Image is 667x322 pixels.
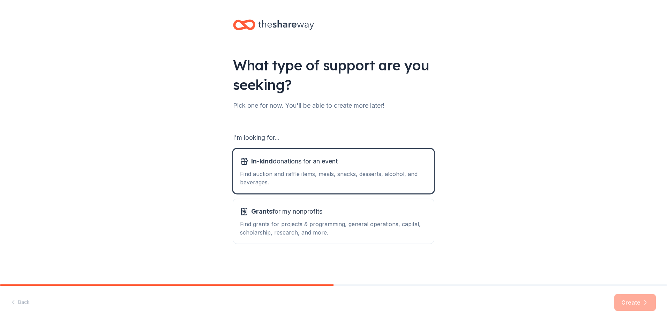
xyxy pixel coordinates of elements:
button: Grantsfor my nonprofitsFind grants for projects & programming, general operations, capital, schol... [233,199,434,244]
span: In-kind [251,158,273,165]
button: In-kinddonations for an eventFind auction and raffle items, meals, snacks, desserts, alcohol, and... [233,149,434,193]
div: What type of support are you seeking? [233,55,434,94]
div: I'm looking for... [233,132,434,143]
span: for my nonprofits [251,206,322,217]
div: Find auction and raffle items, meals, snacks, desserts, alcohol, and beverages. [240,170,427,186]
div: Pick one for now. You'll be able to create more later! [233,100,434,111]
div: Find grants for projects & programming, general operations, capital, scholarship, research, and m... [240,220,427,237]
span: donations for an event [251,156,338,167]
span: Grants [251,208,272,215]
